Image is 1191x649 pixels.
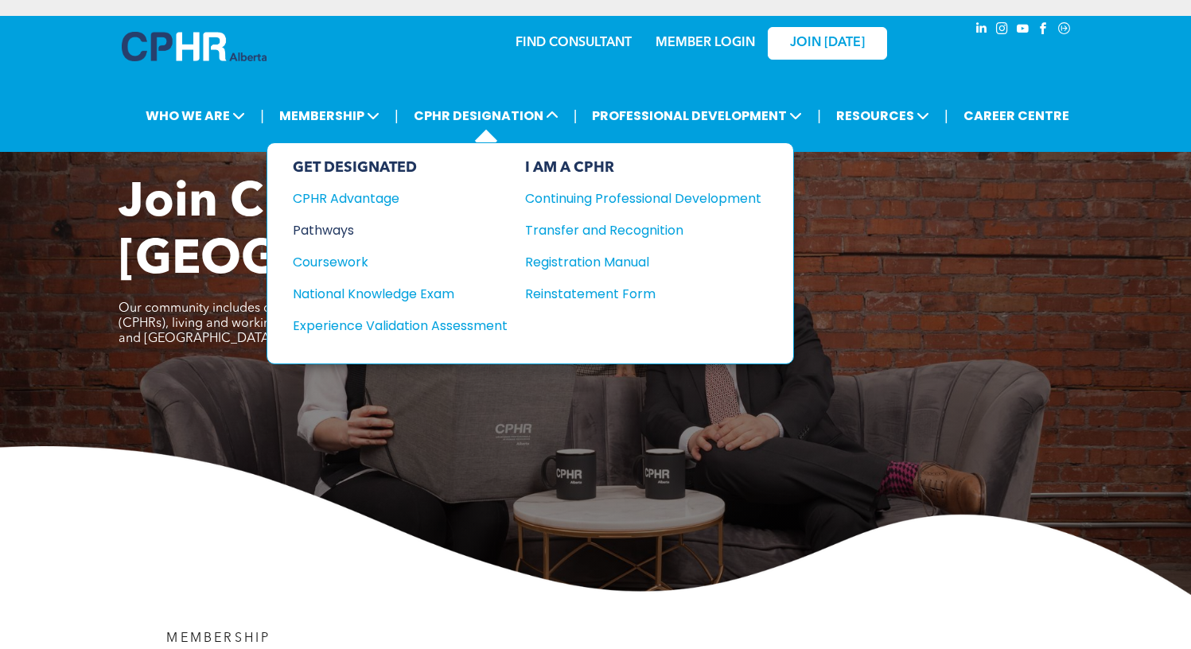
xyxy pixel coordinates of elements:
[119,302,587,345] span: Our community includes over 3,300 Chartered Professionals in Human Resources (CPHRs), living and ...
[141,101,250,130] span: WHO WE ARE
[293,220,508,240] a: Pathways
[973,20,991,41] a: linkedin
[831,101,934,130] span: RESOURCES
[994,20,1011,41] a: instagram
[525,284,761,304] a: Reinstatement Form
[525,188,738,208] div: Continuing Professional Development
[959,101,1074,130] a: CAREER CENTRE
[587,101,807,130] span: PROFESSIONAL DEVELOPMENT
[525,252,738,272] div: Registration Manual
[119,180,628,285] span: Join CPHR [GEOGRAPHIC_DATA]
[525,188,761,208] a: Continuing Professional Development
[260,99,264,132] li: |
[1056,20,1073,41] a: Social network
[525,220,761,240] a: Transfer and Recognition
[293,252,486,272] div: Coursework
[293,316,486,336] div: Experience Validation Assessment
[944,99,948,132] li: |
[409,101,563,130] span: CPHR DESIGNATION
[293,188,486,208] div: CPHR Advantage
[293,284,508,304] a: National Knowledge Exam
[395,99,399,132] li: |
[525,284,738,304] div: Reinstatement Form
[768,27,887,60] a: JOIN [DATE]
[166,632,271,645] span: MEMBERSHIP
[1014,20,1032,41] a: youtube
[293,316,508,336] a: Experience Validation Assessment
[516,37,632,49] a: FIND CONSULTANT
[1035,20,1053,41] a: facebook
[525,220,738,240] div: Transfer and Recognition
[122,32,267,61] img: A blue and white logo for cp alberta
[293,252,508,272] a: Coursework
[656,37,755,49] a: MEMBER LOGIN
[293,188,508,208] a: CPHR Advantage
[274,101,384,130] span: MEMBERSHIP
[574,99,578,132] li: |
[293,159,508,177] div: GET DESIGNATED
[293,284,486,304] div: National Knowledge Exam
[525,159,761,177] div: I AM A CPHR
[525,252,761,272] a: Registration Manual
[817,99,821,132] li: |
[790,36,865,51] span: JOIN [DATE]
[293,220,486,240] div: Pathways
